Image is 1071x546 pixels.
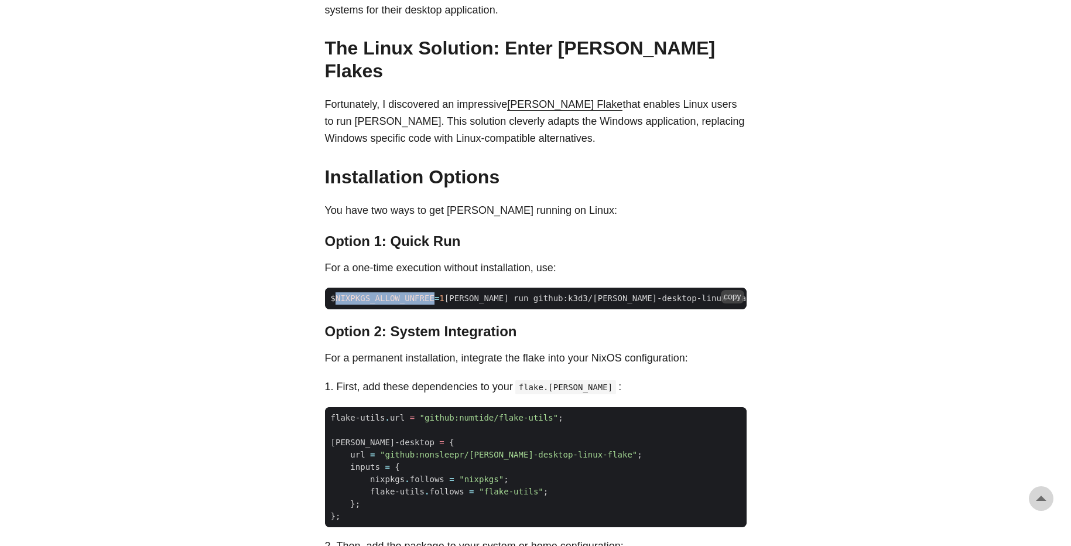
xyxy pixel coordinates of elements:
span: flake-utils [331,413,385,422]
span: url [350,450,365,459]
span: [PERSON_NAME]-desktop [331,438,434,447]
a: go to top [1029,486,1053,511]
span: = [434,294,439,303]
p: For a one-time execution without installation, use: [325,260,747,277]
code: flake.[PERSON_NAME] [515,380,617,394]
span: = [410,413,415,422]
span: = [370,450,375,459]
li: First, add these dependencies to your : [337,378,747,395]
span: "flake-utils" [479,487,543,496]
span: = [439,438,444,447]
span: NIXPKGS_ALLOW_UNFREE [336,294,434,303]
h2: The Linux Solution: Enter [PERSON_NAME] Flakes [325,37,747,82]
span: { [395,462,399,472]
span: . [425,487,429,496]
p: You have two ways to get [PERSON_NAME] running on Linux: [325,202,747,219]
span: . [385,413,389,422]
p: For a permanent installation, integrate the flake into your NixOS configuration: [325,350,747,367]
span: ; [637,450,642,459]
span: . [405,475,409,484]
button: copy [721,290,744,303]
span: nixpkgs [370,475,405,484]
span: "github:numtide/flake-utils" [420,413,559,422]
span: "nixpkgs" [459,475,504,484]
span: flake-utils [370,487,425,496]
span: url [390,413,405,422]
span: }; [350,499,360,509]
span: = [469,487,474,496]
span: ; [543,487,548,496]
h3: Option 2: System Integration [325,323,747,340]
span: "github:nonsleepr/[PERSON_NAME]-desktop-linux-flake" [380,450,637,459]
a: [PERSON_NAME] Flake [507,98,622,110]
span: inputs [350,462,380,472]
h2: Installation Options [325,166,747,188]
span: follows [429,487,464,496]
span: follows [410,475,444,484]
h3: Option 1: Quick Run [325,233,747,250]
span: = [449,475,454,484]
span: ; [504,475,508,484]
span: 1 [439,294,444,303]
span: $ [PERSON_NAME] run github:k3d3/[PERSON_NAME]-desktop-linux-flake --impure [325,292,807,305]
span: { [449,438,454,447]
span: }; [331,511,341,521]
span: ; [558,413,563,422]
p: Fortunately, I discovered an impressive that enables Linux users to run [PERSON_NAME]. This solut... [325,96,747,146]
span: = [385,462,389,472]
